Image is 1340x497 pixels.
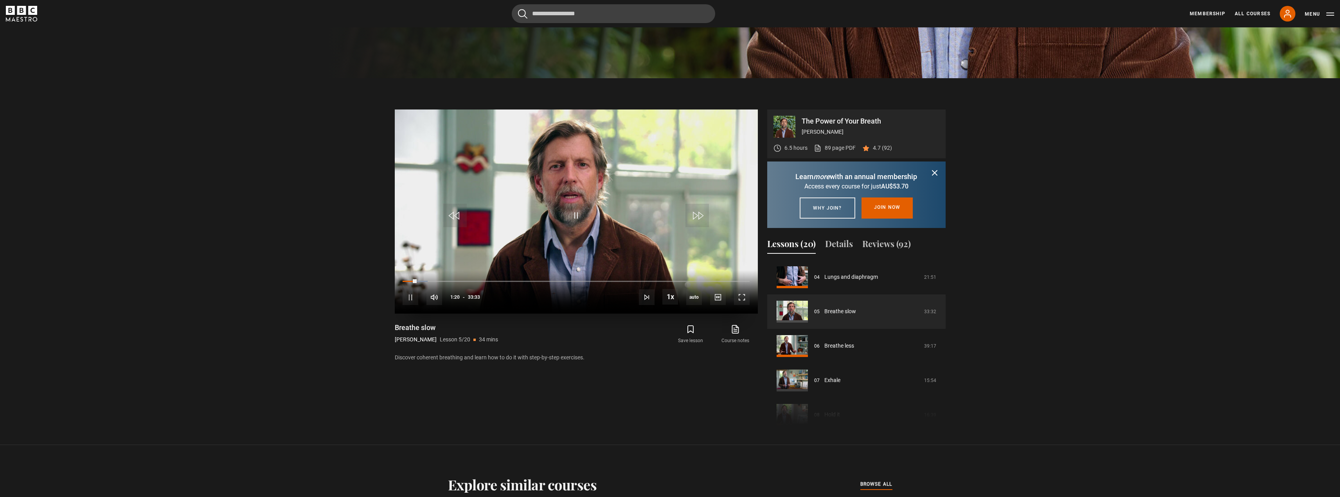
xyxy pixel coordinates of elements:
[860,480,892,489] a: browse all
[767,237,816,254] button: Lessons (20)
[518,9,527,19] button: Submit the search query
[512,4,715,23] input: Search
[862,237,911,254] button: Reviews (92)
[824,376,840,384] a: Exhale
[802,128,939,136] p: [PERSON_NAME]
[710,289,726,305] button: Captions
[1190,10,1225,17] a: Membership
[873,144,892,152] p: 4.7 (92)
[686,289,702,305] div: Current quality: 360p
[777,182,936,191] p: Access every course for just
[784,144,808,152] p: 6.5 hours
[639,289,655,305] button: Next Lesson
[403,289,418,305] button: Pause
[813,172,830,181] i: more
[800,197,855,219] a: Why join?
[668,323,713,346] button: Save lesson
[463,294,465,300] span: -
[824,342,854,350] a: Breathe less
[395,336,437,344] p: [PERSON_NAME]
[448,476,597,493] h2: Explore similar courses
[824,307,856,316] a: Breathe slow
[662,289,678,305] button: Playback Rate
[440,336,470,344] p: Lesson 5/20
[1305,10,1334,18] button: Toggle navigation
[686,289,702,305] span: auto
[824,273,878,281] a: Lungs and diaphragm
[734,289,750,305] button: Fullscreen
[862,197,913,219] a: Join now
[881,183,908,190] span: AU$53.70
[468,290,480,304] span: 33:33
[403,281,749,282] div: Progress Bar
[426,289,442,305] button: Mute
[713,323,757,346] a: Course notes
[777,171,936,182] p: Learn with an annual membership
[479,336,498,344] p: 34 mins
[825,237,853,254] button: Details
[6,6,37,22] svg: BBC Maestro
[395,109,758,314] video-js: Video Player
[814,144,856,152] a: 89 page PDF
[395,353,758,362] p: Discover coherent breathing and learn how to do it with step-by-step exercises.
[860,480,892,488] span: browse all
[1235,10,1270,17] a: All Courses
[450,290,460,304] span: 1:20
[395,323,498,332] h1: Breathe slow
[802,118,939,125] p: The Power of Your Breath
